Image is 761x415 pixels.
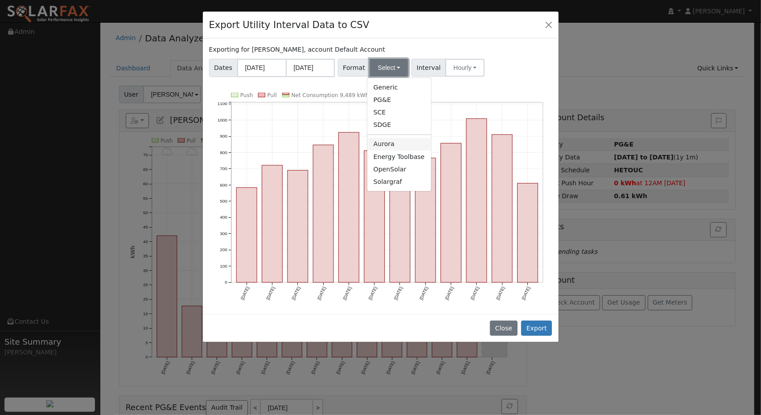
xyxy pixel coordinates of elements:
[225,280,227,285] text: 0
[209,45,385,54] label: Exporting for [PERSON_NAME], account Default Account
[367,175,431,188] a: Solargraf
[209,59,238,77] span: Dates
[367,138,431,151] a: Aurora
[240,92,253,98] text: Push
[220,199,227,203] text: 500
[342,286,352,301] text: [DATE]
[543,18,555,31] button: Close
[220,183,227,187] text: 600
[236,187,257,282] rect: onclick=""
[411,59,446,77] span: Interval
[367,81,431,94] a: Generic
[441,143,461,283] rect: onclick=""
[220,150,227,155] text: 800
[217,118,227,122] text: 1000
[367,94,431,106] a: PG&E
[444,286,455,301] text: [DATE]
[220,134,227,138] text: 900
[209,18,370,32] h4: Export Utility Interval Data to CSV
[367,119,431,131] a: SDGE
[288,170,308,282] rect: onclick=""
[267,92,276,98] text: Pull
[220,264,227,269] text: 100
[521,286,531,301] text: [DATE]
[370,59,408,77] button: Select
[521,321,552,336] button: Export
[367,286,378,301] text: [DATE]
[367,151,431,163] a: Energy Toolbase
[364,151,385,282] rect: onclick=""
[338,59,370,77] span: Format
[217,101,227,106] text: 1100
[393,286,403,301] text: [DATE]
[291,92,369,98] text: Net Consumption 9,489 kWh
[317,286,327,301] text: [DATE]
[518,183,538,283] rect: onclick=""
[445,59,485,77] button: Hourly
[492,134,513,282] rect: onclick=""
[490,321,517,336] button: Close
[390,160,410,282] rect: onclick=""
[220,248,227,252] text: 200
[220,166,227,171] text: 700
[367,163,431,175] a: OpenSolar
[220,231,227,236] text: 300
[470,286,480,301] text: [DATE]
[419,286,429,301] text: [DATE]
[495,286,506,301] text: [DATE]
[338,132,359,282] rect: onclick=""
[415,158,436,283] rect: onclick=""
[265,286,276,301] text: [DATE]
[466,118,487,282] rect: onclick=""
[291,286,301,301] text: [DATE]
[367,106,431,119] a: SCE
[313,145,333,282] rect: onclick=""
[240,286,250,301] text: [DATE]
[262,165,282,282] rect: onclick=""
[220,215,227,220] text: 400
